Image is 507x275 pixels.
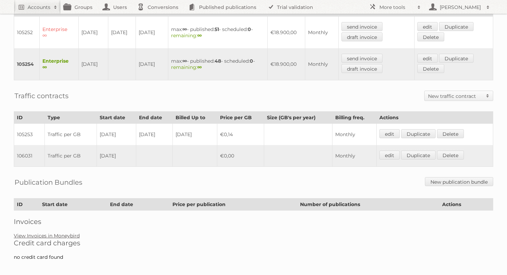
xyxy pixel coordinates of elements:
td: max: - published: - scheduled: - [168,17,268,49]
td: 105252 [14,17,40,49]
td: [DATE] [136,124,172,145]
td: Monthly [332,145,377,167]
strong: 0 [250,58,253,64]
td: 106031 [14,145,45,167]
td: 105254 [14,48,40,80]
strong: 51 [215,26,219,32]
a: edit [379,129,400,138]
td: Monthly [305,17,338,49]
a: draft invoice [341,32,382,41]
strong: ∞ [197,32,202,39]
h2: Publication Bundles [14,177,82,187]
strong: 48 [215,58,221,64]
th: Number of publications [297,198,439,211]
th: Type [44,112,97,124]
strong: ∞ [182,58,187,64]
a: Delete [417,64,444,73]
a: New traffic contract [425,91,493,101]
h2: New traffic contract [428,93,483,100]
a: Delete [437,129,464,138]
a: Delete [437,151,464,160]
h2: [PERSON_NAME] [438,4,483,11]
a: Duplicate [401,129,436,138]
td: max: - published: - scheduled: - [168,48,268,80]
td: [DATE] [172,124,217,145]
td: [DATE] [97,145,136,167]
a: edit [379,151,400,160]
a: Duplicate [401,151,436,160]
td: €0,00 [217,145,264,167]
h2: Credit card charges [14,239,493,247]
th: End date [136,112,172,124]
h2: Invoices [14,217,493,226]
td: Enterprise ∞ [40,48,79,80]
strong: 0 [248,26,251,32]
td: Traffic per GB [44,145,97,167]
h2: Traffic contracts [14,91,69,101]
td: [DATE] [136,17,168,49]
a: Duplicate [439,22,474,31]
td: €18.900,00 [268,17,305,49]
h2: Accounts [28,4,50,11]
th: ID [14,198,39,211]
td: Traffic per GB [44,124,97,145]
strong: ∞ [182,26,187,32]
a: send invoice [341,54,382,63]
td: Monthly [332,124,377,145]
td: [DATE] [79,17,108,49]
th: Actions [439,198,493,211]
th: Size (GB's per year) [264,112,332,124]
td: [DATE] [136,48,168,80]
td: Monthly [305,48,338,80]
a: New publication bundle [425,177,493,186]
th: Start date [97,112,136,124]
a: edit [417,54,438,63]
th: Price per GB [217,112,264,124]
th: Billed Up to [172,112,217,124]
span: Toggle [483,91,493,101]
a: edit [417,22,438,31]
span: remaining: [171,64,202,70]
a: View Invoices in Moneybird [14,233,80,239]
td: €0,14 [217,124,264,145]
h2: More tools [379,4,414,11]
strong: ∞ [197,64,202,70]
span: remaining: [171,32,202,39]
td: [DATE] [108,17,136,49]
td: 105253 [14,124,45,145]
td: Enterprise ∞ [40,17,79,49]
td: [DATE] [79,48,108,80]
th: ID [14,112,45,124]
a: Delete [417,32,444,41]
th: Price per publication [170,198,297,211]
a: draft invoice [341,64,382,73]
th: Billing freq. [332,112,377,124]
a: Duplicate [439,54,474,63]
a: send invoice [341,22,382,31]
th: End date [107,198,170,211]
th: Actions [376,112,493,124]
td: €18.900,00 [268,48,305,80]
th: Start date [39,198,107,211]
td: [DATE] [97,124,136,145]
